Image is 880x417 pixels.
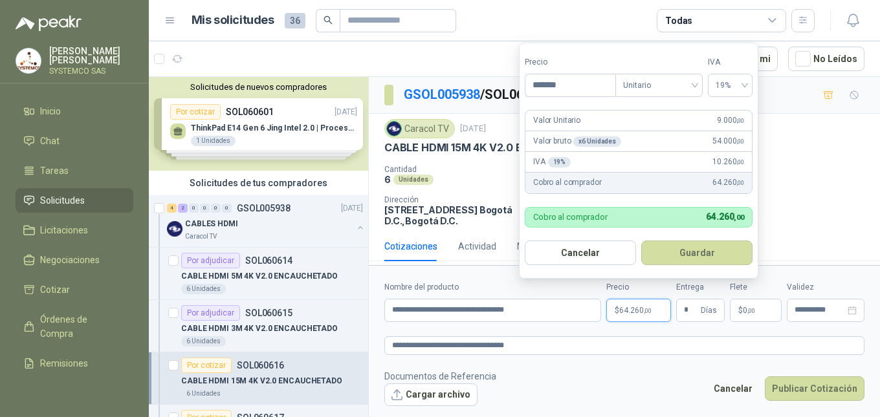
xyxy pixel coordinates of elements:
[533,114,580,127] p: Valor Unitario
[181,284,226,294] div: 6 Unidades
[701,299,717,321] span: Días
[149,300,368,352] a: Por adjudicarSOL060615CABLE HDMI 3M 4K V2.0 ENCAUCHETADO6 Unidades
[384,281,601,294] label: Nombre del producto
[149,248,368,300] a: Por adjudicarSOL060614CABLE HDMI 5M 4K V2.0 ENCAUCHETADO6 Unidades
[167,204,177,213] div: 4
[730,281,782,294] label: Flete
[154,82,363,92] button: Solicitudes de nuevos compradores
[16,381,133,405] a: Configuración
[181,323,338,335] p: CABLE HDMI 3M 4K V2.0 ENCAUCHETADO
[149,171,368,195] div: Solicitudes de tus compradores
[712,176,744,189] span: 64.260
[712,135,744,147] span: 54.000
[676,281,725,294] label: Entrega
[387,122,401,136] img: Company Logo
[393,175,434,185] div: Unidades
[717,114,744,127] span: 9.000
[404,87,480,102] a: GSOL005938
[619,306,652,314] span: 64.260
[40,193,85,208] span: Solicitudes
[181,389,226,399] div: 6 Unidades
[192,11,274,30] h1: Mis solicitudes
[665,14,692,28] div: Todas
[16,16,82,31] img: Logo peakr
[245,256,292,265] p: SOL060614
[16,248,133,272] a: Negociaciones
[181,270,338,283] p: CABLE HDMI 5M 4K V2.0 ENCAUCHETADO
[40,134,60,148] span: Chat
[237,361,284,370] p: SOL060616
[606,281,671,294] label: Precio
[40,104,61,118] span: Inicio
[384,369,496,383] p: Documentos de Referencia
[644,307,652,314] span: ,00
[40,283,70,297] span: Cotizar
[40,312,121,341] span: Órdenes de Compra
[384,119,455,138] div: Caracol TV
[707,376,760,401] button: Cancelar
[185,218,238,230] p: CABLES HDMI
[736,179,744,186] span: ,00
[16,188,133,213] a: Solicitudes
[517,239,556,253] div: Mensajes
[460,123,486,135] p: [DATE]
[181,375,342,387] p: CABLE HDMI 15M 4K V2.0 ENCAUCHETADO
[736,117,744,124] span: ,00
[181,253,240,268] div: Por adjudicar
[178,204,188,213] div: 2
[384,383,478,407] button: Cargar archivo
[384,174,391,185] p: 6
[16,351,133,376] a: Remisiones
[623,76,695,95] span: Unitario
[40,164,69,178] span: Tareas
[49,67,133,75] p: SYSTEMCO SAS
[16,99,133,123] a: Inicio
[706,211,744,222] span: 64.260
[734,213,744,222] span: ,00
[533,176,601,189] p: Cobro al comprador
[747,307,755,314] span: ,00
[189,204,199,213] div: 0
[525,56,615,69] label: Precio
[712,156,744,168] span: 10.260
[167,221,182,237] img: Company Logo
[404,85,553,105] p: / SOL060616
[730,299,782,322] p: $ 0,00
[525,241,636,265] button: Cancelar
[285,13,305,28] span: 36
[384,195,525,204] p: Dirección
[787,281,864,294] label: Validez
[548,157,571,167] div: 19 %
[384,141,604,155] p: CABLE HDMI 15M 4K V2.0 ENCAUCHETADO
[765,376,864,401] button: Publicar Cotización
[384,239,437,253] div: Cotizaciones
[49,47,133,65] p: [PERSON_NAME] [PERSON_NAME]
[533,135,621,147] p: Valor bruto
[16,129,133,153] a: Chat
[573,136,621,147] div: x 6 Unidades
[16,48,41,73] img: Company Logo
[743,306,755,314] span: 0
[738,306,743,314] span: $
[40,253,100,267] span: Negociaciones
[167,200,366,242] a: 4 2 0 0 0 0 GSOL005938[DATE] Company LogoCABLES HDMICaracol TV
[458,239,496,253] div: Actividad
[211,204,221,213] div: 0
[533,156,571,168] p: IVA
[222,204,232,213] div: 0
[16,307,133,346] a: Órdenes de Compra
[200,204,210,213] div: 0
[384,165,553,174] p: Cantidad
[185,231,217,242] p: Caracol TV
[181,305,240,321] div: Por adjudicar
[736,138,744,145] span: ,00
[181,358,232,373] div: Por cotizar
[149,352,368,405] a: Por cotizarSOL060616CABLE HDMI 15M 4K V2.0 ENCAUCHETADO6 Unidades
[716,76,745,95] span: 19%
[40,223,88,237] span: Licitaciones
[708,56,753,69] label: IVA
[384,204,525,226] p: [STREET_ADDRESS] Bogotá D.C. , Bogotá D.C.
[149,77,368,171] div: Solicitudes de nuevos compradoresPor cotizarSOL060601[DATE] ThinkPad E14 Gen 6 Jing Intel 2.0 | P...
[40,356,88,370] span: Remisiones
[245,308,292,317] p: SOL060615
